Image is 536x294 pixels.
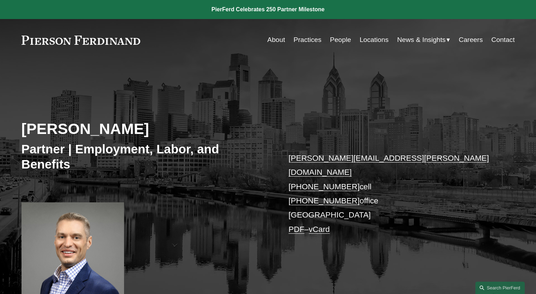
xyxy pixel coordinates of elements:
[397,34,446,46] span: News & Insights
[459,33,483,47] a: Careers
[289,182,360,191] a: [PHONE_NUMBER]
[294,33,321,47] a: Practices
[289,154,489,177] a: [PERSON_NAME][EMAIL_ADDRESS][PERSON_NAME][DOMAIN_NAME]
[289,225,304,234] a: PDF
[330,33,351,47] a: People
[475,282,525,294] a: Search this site
[491,33,515,47] a: Contact
[309,225,330,234] a: vCard
[397,33,450,47] a: folder dropdown
[289,196,360,205] a: [PHONE_NUMBER]
[289,151,494,237] p: cell office [GEOGRAPHIC_DATA] –
[359,33,388,47] a: Locations
[21,141,268,172] h3: Partner | Employment, Labor, and Benefits
[267,33,285,47] a: About
[21,120,268,138] h2: [PERSON_NAME]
